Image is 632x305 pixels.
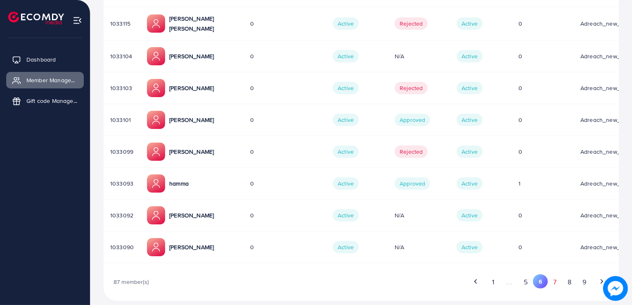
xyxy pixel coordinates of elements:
p: [PERSON_NAME] [169,115,214,125]
span: Active [457,145,483,158]
span: 0 [518,243,522,251]
button: Go to page 9 [577,274,592,290]
span: Active [333,209,359,222]
p: [PERSON_NAME] [169,83,214,93]
button: Go to page 1 [486,274,500,290]
img: image [606,279,625,298]
button: Go to previous page [469,274,483,288]
img: ic-member-manager.00abd3e0.svg [147,111,165,129]
span: Approved [395,114,430,126]
span: 1033115 [110,19,130,28]
a: Member Management [6,72,84,88]
span: 1033093 [110,179,133,188]
span: Active [457,82,483,94]
p: hamma [169,179,189,188]
span: N/A [395,52,404,60]
span: 0 [250,116,254,124]
span: 0 [250,148,254,156]
span: 1033092 [110,211,133,219]
p: [PERSON_NAME] [169,210,214,220]
span: 1033090 [110,243,134,251]
span: 0 [518,52,522,60]
span: Rejected [395,17,428,30]
span: Active [333,50,359,62]
ul: Pagination [361,274,609,290]
button: Go to page 7 [548,274,562,290]
span: 87 member(s) [114,278,149,286]
span: Active [457,241,483,253]
span: 1033103 [110,84,132,92]
span: Active [333,241,359,253]
button: Go to page 5 [518,274,533,290]
span: 1 [518,179,521,188]
img: menu [73,16,82,25]
a: Dashboard [6,51,84,68]
button: Go to next page [594,274,609,288]
button: Go to page 8 [562,274,577,290]
span: 1033104 [110,52,132,60]
img: ic-member-manager.00abd3e0.svg [147,79,165,97]
span: Active [457,17,483,30]
span: Active [457,177,483,190]
span: N/A [395,211,404,219]
span: 0 [518,84,522,92]
span: Active [333,17,359,30]
img: ic-member-manager.00abd3e0.svg [147,47,165,65]
span: 1033101 [110,116,131,124]
p: [PERSON_NAME] [169,147,214,157]
span: Rejected [395,82,428,94]
span: Active [333,82,359,94]
p: [PERSON_NAME] [169,242,214,252]
img: ic-member-manager.00abd3e0.svg [147,14,165,33]
span: Active [333,177,359,190]
img: ic-member-manager.00abd3e0.svg [147,206,165,224]
span: Active [457,50,483,62]
span: Gift code Management [26,97,78,105]
span: Rejected [395,145,428,158]
a: Gift code Management [6,93,84,109]
span: 1033099 [110,148,133,156]
span: 0 [250,84,254,92]
span: 0 [518,148,522,156]
span: 0 [250,243,254,251]
span: Approved [395,177,430,190]
span: 0 [250,179,254,188]
span: 0 [250,19,254,28]
span: 0 [518,116,522,124]
button: Go to page 6 [533,274,547,288]
img: ic-member-manager.00abd3e0.svg [147,143,165,161]
span: Active [457,114,483,126]
span: Dashboard [26,55,56,64]
img: logo [8,12,64,24]
span: 0 [518,211,522,219]
img: ic-member-manager.00abd3e0.svg [147,174,165,193]
span: 0 [250,52,254,60]
p: [PERSON_NAME] [169,51,214,61]
span: Active [333,114,359,126]
span: 0 [250,211,254,219]
span: 0 [518,19,522,28]
span: Member Management [26,76,78,84]
p: [PERSON_NAME] [PERSON_NAME] [169,14,237,33]
span: N/A [395,243,404,251]
img: ic-member-manager.00abd3e0.svg [147,238,165,256]
span: Active [457,209,483,222]
span: Active [333,145,359,158]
